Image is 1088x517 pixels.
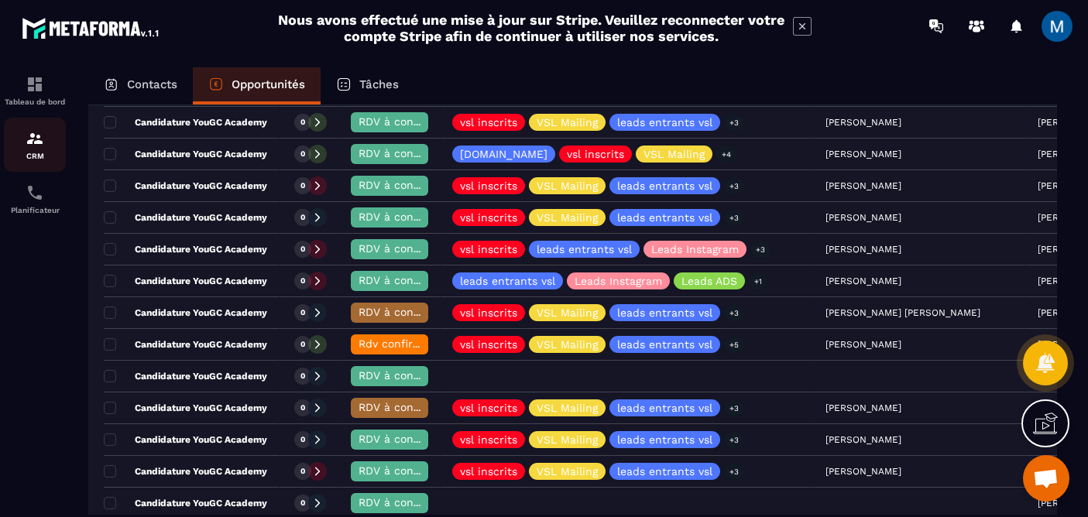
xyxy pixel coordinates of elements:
[460,212,517,223] p: vsl inscrits
[537,180,598,191] p: VSL Mailing
[104,211,267,224] p: Candidature YouGC Academy
[567,149,624,159] p: vsl inscrits
[460,180,517,191] p: vsl inscrits
[104,338,267,351] p: Candidature YouGC Academy
[460,117,517,128] p: vsl inscrits
[644,149,705,159] p: VSL Mailing
[300,307,305,318] p: 0
[26,129,44,148] img: formation
[359,369,458,382] span: RDV à confimer ❓
[300,371,305,382] p: 0
[651,244,739,255] p: Leads Instagram
[88,67,193,104] a: Contacts
[575,276,662,286] p: Leads Instagram
[359,77,399,91] p: Tâches
[104,465,267,478] p: Candidature YouGC Academy
[300,149,305,159] p: 0
[127,77,177,91] p: Contacts
[359,401,489,413] span: RDV à conf. A RAPPELER
[724,400,744,416] p: +3
[232,77,305,91] p: Opportunités
[104,275,267,287] p: Candidature YouGC Academy
[359,464,458,477] span: RDV à confimer ❓
[22,14,161,42] img: logo
[104,306,267,319] p: Candidature YouGC Academy
[749,273,767,289] p: +1
[104,180,267,192] p: Candidature YouGC Academy
[537,244,632,255] p: leads entrants vsl
[724,115,744,131] p: +3
[26,75,44,94] img: formation
[300,339,305,350] p: 0
[104,116,267,128] p: Candidature YouGC Academy
[104,370,267,382] p: Candidature YouGC Academy
[277,12,785,44] h2: Nous avons effectué une mise à jour sur Stripe. Veuillez reconnecter votre compte Stripe afin de ...
[4,152,66,160] p: CRM
[359,211,458,223] span: RDV à confimer ❓
[460,276,555,286] p: leads entrants vsl
[681,276,737,286] p: Leads ADS
[193,67,321,104] a: Opportunités
[359,147,458,159] span: RDV à confimer ❓
[1023,455,1069,502] div: Ouvrir le chat
[617,117,712,128] p: leads entrants vsl
[4,63,66,118] a: formationformationTableau de bord
[359,433,458,445] span: RDV à confimer ❓
[537,402,598,413] p: VSL Mailing
[359,337,446,350] span: Rdv confirmé ✅
[26,183,44,202] img: scheduler
[359,496,458,508] span: RDV à confimer ❓
[617,434,712,445] p: leads entrants vsl
[300,212,305,223] p: 0
[724,464,744,480] p: +3
[4,206,66,214] p: Planificateur
[300,180,305,191] p: 0
[104,433,267,446] p: Candidature YouGC Academy
[460,149,547,159] p: [DOMAIN_NAME]
[4,118,66,172] a: formationformationCRM
[460,307,517,318] p: vsl inscrits
[359,274,458,286] span: RDV à confimer ❓
[724,432,744,448] p: +3
[359,306,489,318] span: RDV à conf. A RAPPELER
[300,276,305,286] p: 0
[537,307,598,318] p: VSL Mailing
[300,117,305,128] p: 0
[537,117,598,128] p: VSL Mailing
[104,243,267,255] p: Candidature YouGC Academy
[617,339,712,350] p: leads entrants vsl
[724,210,744,226] p: +3
[300,244,305,255] p: 0
[321,67,414,104] a: Tâches
[4,172,66,226] a: schedulerschedulerPlanificateur
[617,180,712,191] p: leads entrants vsl
[104,148,267,160] p: Candidature YouGC Academy
[724,337,744,353] p: +5
[359,242,458,255] span: RDV à confimer ❓
[716,146,736,163] p: +4
[300,434,305,445] p: 0
[300,498,305,508] p: 0
[4,98,66,106] p: Tableau de bord
[104,497,267,509] p: Candidature YouGC Academy
[359,115,458,128] span: RDV à confimer ❓
[617,212,712,223] p: leads entrants vsl
[750,241,771,258] p: +3
[617,402,712,413] p: leads entrants vsl
[617,307,712,318] p: leads entrants vsl
[537,339,598,350] p: VSL Mailing
[724,178,744,194] p: +3
[460,466,517,477] p: vsl inscrits
[359,179,458,191] span: RDV à confimer ❓
[537,466,598,477] p: VSL Mailing
[460,402,517,413] p: vsl inscrits
[537,212,598,223] p: VSL Mailing
[617,466,712,477] p: leads entrants vsl
[460,434,517,445] p: vsl inscrits
[460,339,517,350] p: vsl inscrits
[300,466,305,477] p: 0
[537,434,598,445] p: VSL Mailing
[104,402,267,414] p: Candidature YouGC Academy
[724,305,744,321] p: +3
[460,244,517,255] p: vsl inscrits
